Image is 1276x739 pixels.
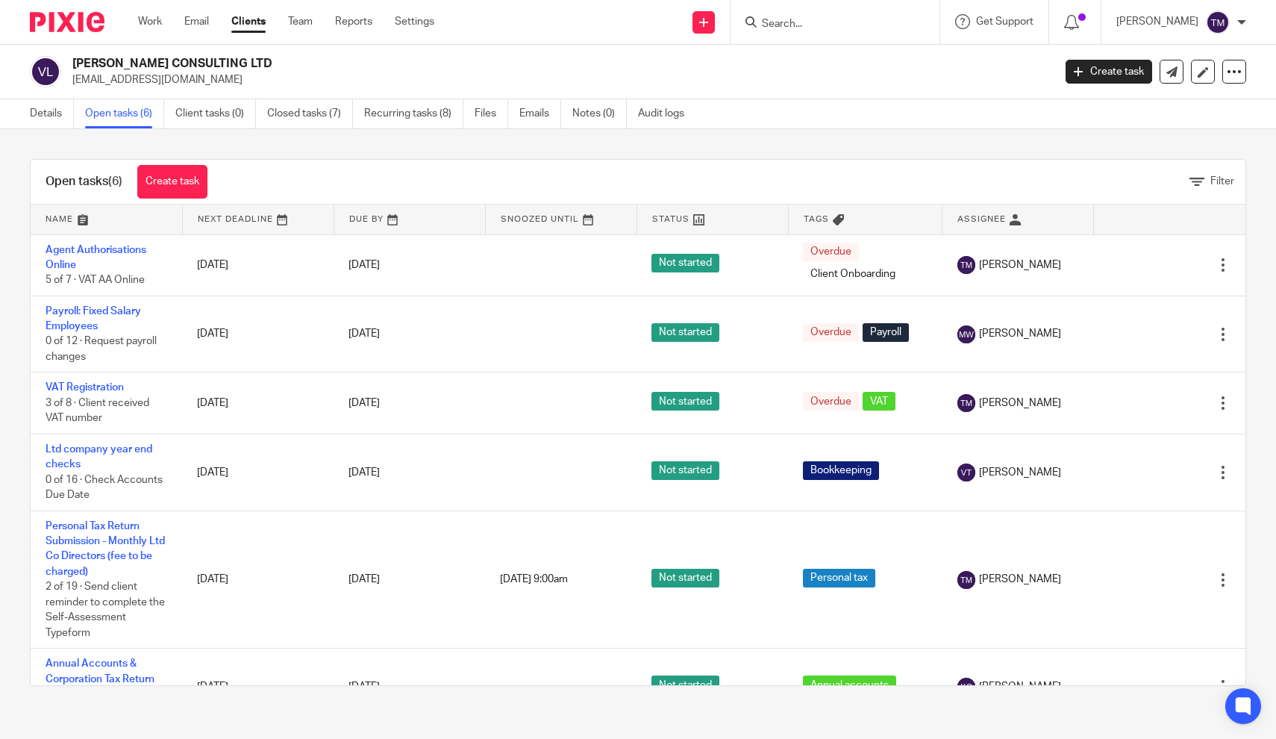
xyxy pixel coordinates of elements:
[475,99,508,128] a: Files
[138,14,162,29] a: Work
[46,444,152,470] a: Ltd company year end checks
[760,18,895,31] input: Search
[803,243,859,261] span: Overdue
[288,14,313,29] a: Team
[979,258,1061,272] span: [PERSON_NAME]
[46,337,157,363] span: 0 of 12 · Request payroll changes
[348,574,380,584] span: [DATE]
[137,165,207,199] a: Create task
[803,265,903,284] span: Client Onboarding
[651,254,719,272] span: Not started
[348,260,380,270] span: [DATE]
[651,461,719,480] span: Not started
[30,99,74,128] a: Details
[267,99,353,128] a: Closed tasks (7)
[651,569,719,587] span: Not started
[638,99,695,128] a: Audit logs
[572,99,627,128] a: Notes (0)
[652,215,689,223] span: Status
[46,275,145,285] span: 5 of 7 · VAT AA Online
[46,306,141,331] a: Payroll: Fixed Salary Employees
[46,521,165,577] a: Personal Tax Return Submission - Monthly Ltd Co Directors (fee to be charged)
[72,56,849,72] h2: [PERSON_NAME] CONSULTING LTD
[957,571,975,589] img: svg%3E
[519,99,561,128] a: Emails
[182,511,334,649] td: [DATE]
[979,396,1061,411] span: [PERSON_NAME]
[108,175,122,187] span: (6)
[957,394,975,412] img: svg%3E
[46,174,122,190] h1: Open tasks
[979,465,1061,480] span: [PERSON_NAME]
[395,14,434,29] a: Settings
[182,234,334,296] td: [DATE]
[501,215,579,223] span: Snoozed Until
[979,572,1061,587] span: [PERSON_NAME]
[348,467,380,478] span: [DATE]
[182,296,334,372] td: [DATE]
[976,16,1033,27] span: Get Support
[863,323,909,342] span: Payroll
[651,392,719,411] span: Not started
[651,323,719,342] span: Not started
[1116,14,1198,29] p: [PERSON_NAME]
[979,679,1061,694] span: [PERSON_NAME]
[804,215,829,223] span: Tags
[500,574,568,584] span: [DATE] 9:00am
[30,56,61,87] img: svg%3E
[1066,60,1152,84] a: Create task
[184,14,209,29] a: Email
[803,569,875,587] span: Personal tax
[231,14,266,29] a: Clients
[46,475,163,501] span: 0 of 16 · Check Accounts Due Date
[182,649,334,725] td: [DATE]
[1210,176,1234,187] span: Filter
[803,676,896,694] span: Annual accounts
[979,326,1061,341] span: [PERSON_NAME]
[957,464,975,481] img: svg%3E
[72,72,1043,87] p: [EMAIL_ADDRESS][DOMAIN_NAME]
[30,12,104,32] img: Pixie
[348,398,380,408] span: [DATE]
[335,14,372,29] a: Reports
[957,256,975,274] img: svg%3E
[803,323,859,342] span: Overdue
[175,99,256,128] a: Client tasks (0)
[46,581,165,638] span: 2 of 19 · Send client reminder to complete the Self-Assessment Typeform
[364,99,463,128] a: Recurring tasks (8)
[46,658,154,684] a: Annual Accounts & Corporation Tax Return
[1206,10,1230,34] img: svg%3E
[46,398,149,424] span: 3 of 8 · Client received VAT number
[803,461,879,480] span: Bookkeeping
[182,372,334,434] td: [DATE]
[803,392,859,411] span: Overdue
[348,329,380,340] span: [DATE]
[46,382,124,393] a: VAT Registration
[46,245,146,270] a: Agent Authorisations Online
[957,325,975,343] img: svg%3E
[863,392,895,411] span: VAT
[182,434,334,511] td: [DATE]
[651,676,719,694] span: Not started
[348,682,380,692] span: [DATE]
[957,678,975,696] img: svg%3E
[85,99,164,128] a: Open tasks (6)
